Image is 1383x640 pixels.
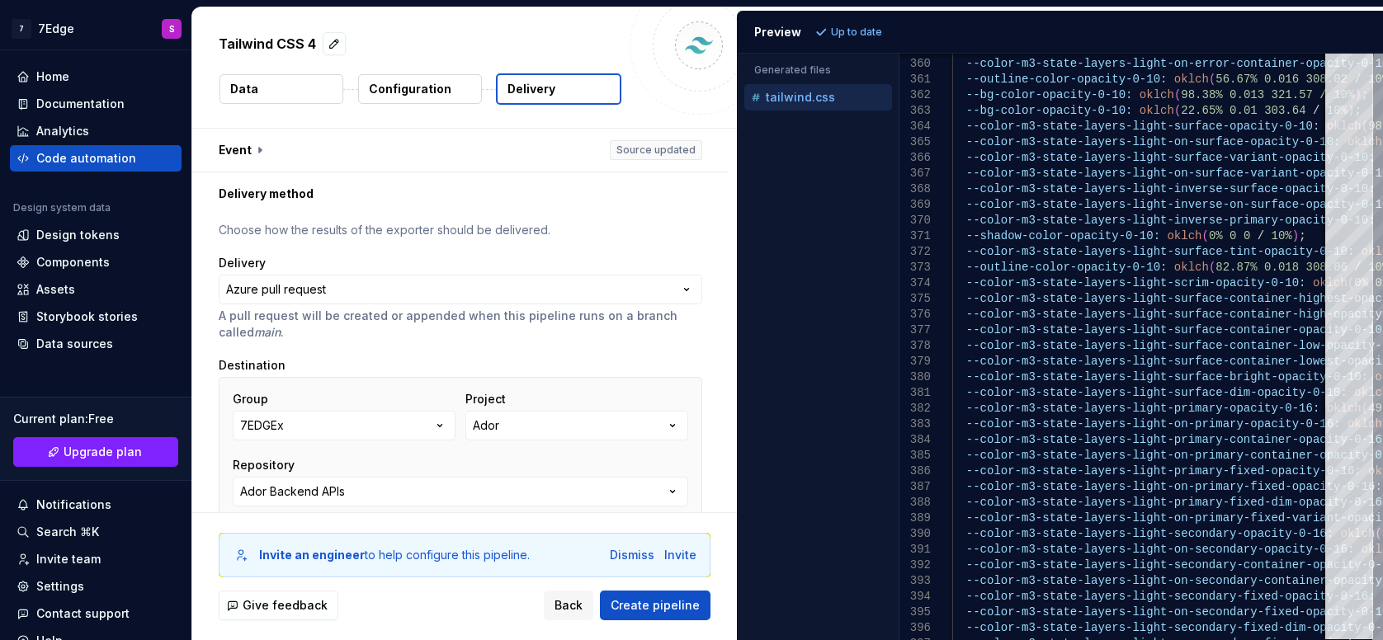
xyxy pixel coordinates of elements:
span: --color-m3-state-layers-light-on-primary-opacity-0 [965,417,1312,431]
div: 385 [899,448,931,464]
div: 362 [899,87,931,103]
div: 391 [899,542,931,558]
span: oklch [1139,88,1173,101]
span: 98.38% [1181,88,1222,101]
label: Delivery [219,255,266,271]
span: Upgrade plan [64,444,142,460]
div: Notifications [36,496,111,513]
div: Design tokens [36,227,120,243]
button: 7EDGEx [233,411,455,440]
span: --shadow-color-opacity-0-10: [965,229,1159,242]
div: Search ⌘K [36,524,99,540]
div: Current plan : Free [13,411,178,427]
button: Create pipeline [600,591,710,620]
label: Project [465,391,506,407]
span: --color-m3-state-layers-light-primary-container-op [965,433,1312,446]
span: --color-m3-state-layers-light-on-secondary-contain [965,574,1312,587]
span: --color-m3-state-layers-light-on-primary-fixed-var [965,511,1312,525]
div: Dismiss [610,547,654,563]
div: 376 [899,307,931,322]
div: 368 [899,181,931,197]
div: Data sources [36,336,113,352]
p: Delivery [507,81,555,97]
span: --color-m3-state-layers-light-surface-container-hi [965,292,1312,305]
div: 378 [899,338,931,354]
div: 380 [899,369,931,385]
span: 0-10: [1312,386,1347,399]
a: Settings [10,573,182,600]
span: Give feedback [243,597,328,614]
span: 56.67% [1215,73,1257,86]
div: Settings [36,578,84,595]
span: --color-m3-state-layers-light-on-primary-fixed-opa [965,480,1312,493]
span: 308.06 [1305,261,1347,274]
div: 363 [899,103,931,119]
button: Data [219,74,343,104]
div: 7Edge [38,21,74,37]
a: Home [10,64,182,90]
div: 370 [899,213,931,228]
div: Home [36,68,69,85]
span: --color-m3-state-layers-light-secondary-opacity-0- [965,527,1312,540]
p: tailwind.css [766,91,835,104]
b: Invite an engineer [259,548,365,562]
div: Ador [473,417,499,434]
div: 388 [899,495,931,511]
span: oklch [1173,73,1208,86]
div: 366 [899,150,931,166]
div: 7EDGEx [240,417,284,434]
span: ity-0-10: [1312,214,1375,227]
span: --bg-color-opacity-0-10: [965,104,1132,117]
button: 77EdgeS [3,11,188,46]
span: -0-10: [1312,245,1353,258]
div: 390 [899,526,931,542]
span: --color-m3-state-layers-light-surface-container-hi [965,308,1312,321]
span: --color-m3-state-layers-light-on-secondary-fixed-o [965,605,1312,619]
p: A pull request will be created or appended when this pipeline runs on a branch called . [219,308,702,341]
button: Ador [465,411,688,440]
span: --color-m3-state-layers-light-surface-dim-opacity- [965,386,1312,399]
span: ( [1173,104,1180,117]
span: --color-m3-state-layers-light-scrim-opacity-0-10: [965,276,1305,289]
div: 386 [899,464,931,479]
span: --color-m3-state-layers-light-on-surface-variant-o [965,167,1312,180]
span: Create pipeline [611,597,700,614]
div: Invite [664,547,696,563]
div: Components [36,254,110,271]
div: 365 [899,134,931,150]
span: / [1312,104,1319,117]
div: to help configure this pipeline. [259,547,530,563]
span: 0.018 [1264,261,1299,274]
div: Invite team [36,551,101,567]
div: 361 [899,72,931,87]
div: 393 [899,573,931,589]
span: : [1312,120,1319,133]
span: 0.013 [1230,88,1264,101]
span: --outline-color-opacity-0-10: [965,73,1167,86]
span: 0 [1243,229,1249,242]
button: Back [544,591,593,620]
div: S [169,22,175,35]
p: Up to date [831,26,882,39]
span: --color-m3-state-layers-light-primary-opacity-0-16 [965,402,1312,415]
span: Back [555,597,583,614]
span: --color-m3-state-layers-light-surface-container-lo [965,355,1312,368]
label: Destination [219,357,286,374]
i: main [254,325,281,339]
span: : [1312,402,1319,415]
p: Choose how the results of the exporter should be delivered. [219,222,702,238]
span: 22.65% [1181,104,1222,117]
span: ( [1208,261,1215,274]
span: 303.64 [1264,104,1305,117]
div: 377 [899,322,931,338]
div: 360 [899,56,931,72]
span: 82.87% [1215,261,1257,274]
div: 389 [899,511,931,526]
div: Code automation [36,150,136,167]
span: --color-m3-state-layers-light-primary-fixed-opacit [965,464,1312,478]
span: oklch [1173,261,1208,274]
div: 367 [899,166,931,181]
span: --color-m3-state-layers-light-primary-fixed-dim-op [965,496,1312,509]
span: 0.016 [1264,73,1299,86]
a: Components [10,249,182,275]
